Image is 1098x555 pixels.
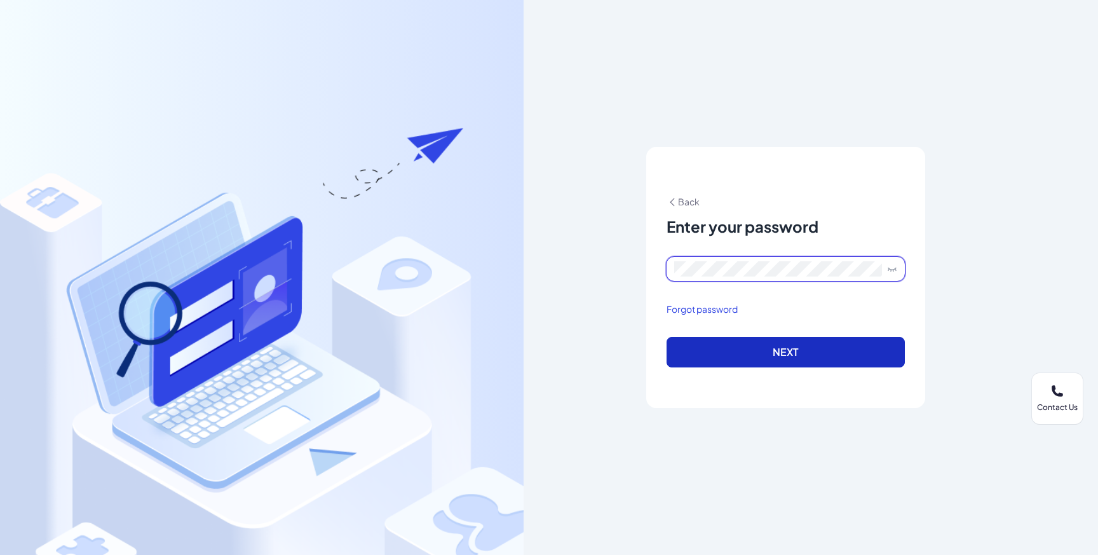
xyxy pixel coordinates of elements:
p: Enter your password [667,216,818,236]
button: Next [667,337,905,367]
span: Back [667,196,700,207]
div: Contact Us [1037,402,1078,413]
button: Contact Us [1032,373,1083,424]
a: Forgot password [667,303,738,315]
